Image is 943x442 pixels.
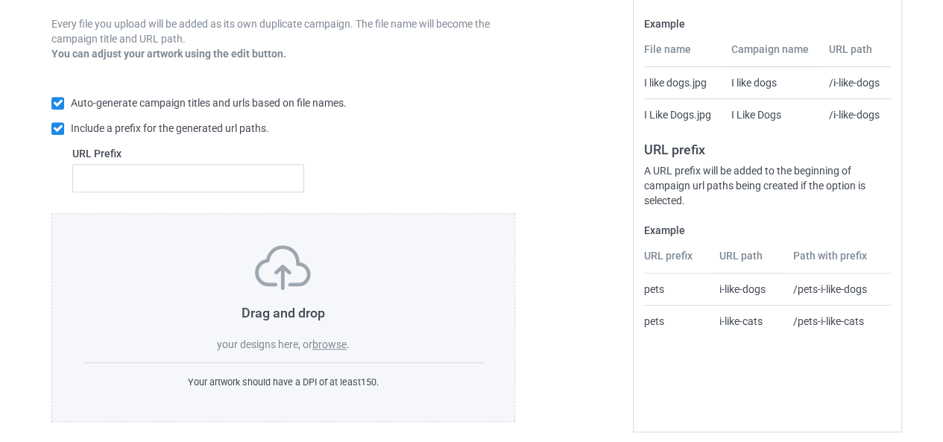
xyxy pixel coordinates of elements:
[644,16,891,31] label: Example
[71,122,269,134] span: Include a prefix for the generated url paths.
[644,163,891,208] div: A URL prefix will be added to the beginning of campaign url paths being created if the option is ...
[821,42,891,67] th: URL path
[644,42,722,67] th: File name
[821,98,891,130] td: /i-like-dogs
[644,248,711,274] th: URL prefix
[711,305,785,337] td: i-like-cats
[644,141,891,158] h3: URL prefix
[644,274,711,305] td: pets
[723,42,821,67] th: Campaign name
[723,98,821,130] td: I Like Dogs
[644,67,722,98] td: I like dogs.jpg
[711,274,785,305] td: i-like-dogs
[723,67,821,98] td: I like dogs
[72,146,304,161] label: URL Prefix
[255,245,311,290] img: svg+xml;base64,PD94bWwgdmVyc2lvbj0iMS4wIiBlbmNvZGluZz0iVVRGLTgiPz4KPHN2ZyB3aWR0aD0iNzVweCIgaGVpZ2...
[711,248,785,274] th: URL path
[217,338,312,350] span: your designs here, or
[644,223,891,238] label: Example
[71,97,347,109] span: Auto-generate campaign titles and urls based on file names.
[51,48,286,60] b: You can adjust your artwork using the edit button.
[312,338,347,350] label: browse
[188,376,379,388] span: Your artwork should have a DPI of at least 150 .
[784,274,891,305] td: /pets-i-like-dogs
[784,248,891,274] th: Path with prefix
[821,67,891,98] td: /i-like-dogs
[784,305,891,337] td: /pets-i-like-cats
[51,16,515,46] p: Every file you upload will be added as its own duplicate campaign. The file name will become the ...
[83,304,483,321] h3: Drag and drop
[347,338,350,350] span: .
[644,305,711,337] td: pets
[644,98,722,130] td: I Like Dogs.jpg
